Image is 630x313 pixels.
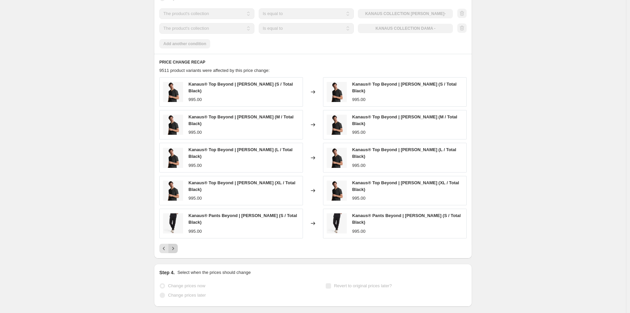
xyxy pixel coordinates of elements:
[352,229,366,234] span: 995.00
[327,213,347,233] img: Mesadetrabajo27_11zon_bd777b0f-f208-4ec9-a4a4-06d0ee85fafc_80x.webp
[327,82,347,102] img: Mesadetrabajo8_11zon_a32ae334-7179-4a81-b781-eb0b923b1464_80x.webp
[352,82,457,93] span: Kanaus® Top Beyond | [PERSON_NAME] (S / Total Black)
[188,147,293,159] span: Kanaus® Top Beyond | [PERSON_NAME] (L / Total Black)
[188,180,295,192] span: Kanaus® Top Beyond | [PERSON_NAME] (XL / Total Black)
[188,196,202,201] span: 995.00
[159,68,269,73] span: 9511 product variants were affected by this price change:
[168,244,178,253] button: Next
[163,115,183,135] img: Mesadetrabajo8_11zon_a32ae334-7179-4a81-b781-eb0b923b1464_80x.webp
[188,114,294,126] span: Kanaus® Top Beyond | [PERSON_NAME] (M / Total Black)
[327,181,347,201] img: Mesadetrabajo8_11zon_a32ae334-7179-4a81-b781-eb0b923b1464_80x.webp
[352,130,366,135] span: 995.00
[163,213,183,233] img: Mesadetrabajo27_11zon_bd777b0f-f208-4ec9-a4a4-06d0ee85fafc_80x.webp
[188,130,202,135] span: 995.00
[327,115,347,135] img: Mesadetrabajo8_11zon_a32ae334-7179-4a81-b781-eb0b923b1464_80x.webp
[159,60,467,65] h6: PRICE CHANGE RECAP
[352,147,456,159] span: Kanaus® Top Beyond | [PERSON_NAME] (L / Total Black)
[188,163,202,168] span: 995.00
[188,229,202,234] span: 995.00
[334,283,392,288] span: Revert to original prices later?
[352,196,366,201] span: 995.00
[159,244,178,253] nav: Pagination
[188,213,297,225] span: Kanaus® Pants Beyond | [PERSON_NAME] (S / Total Black)
[352,97,366,102] span: 995.00
[163,82,183,102] img: Mesadetrabajo8_11zon_a32ae334-7179-4a81-b781-eb0b923b1464_80x.webp
[327,148,347,168] img: Mesadetrabajo8_11zon_a32ae334-7179-4a81-b781-eb0b923b1464_80x.webp
[177,269,251,276] p: Select when the prices should change
[352,180,459,192] span: Kanaus® Top Beyond | [PERSON_NAME] (XL / Total Black)
[159,244,169,253] button: Previous
[168,283,205,288] span: Change prices now
[188,97,202,102] span: 995.00
[163,148,183,168] img: Mesadetrabajo8_11zon_a32ae334-7179-4a81-b781-eb0b923b1464_80x.webp
[352,213,461,225] span: Kanaus® Pants Beyond | [PERSON_NAME] (S / Total Black)
[352,163,366,168] span: 995.00
[188,82,293,93] span: Kanaus® Top Beyond | [PERSON_NAME] (S / Total Black)
[352,114,457,126] span: Kanaus® Top Beyond | [PERSON_NAME] (M / Total Black)
[159,269,175,276] h2: Step 4.
[168,293,206,298] span: Change prices later
[163,181,183,201] img: Mesadetrabajo8_11zon_a32ae334-7179-4a81-b781-eb0b923b1464_80x.webp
